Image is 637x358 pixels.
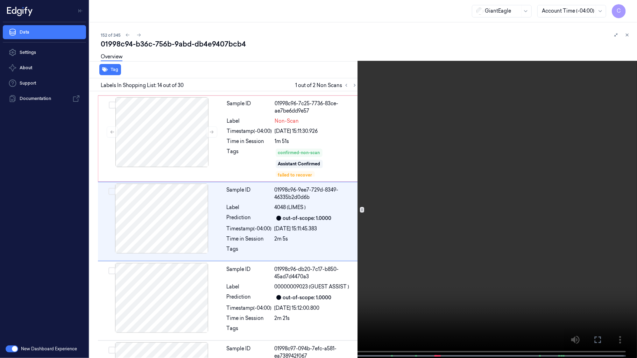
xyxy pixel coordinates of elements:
[227,138,272,145] div: Time in Session
[227,214,272,222] div: Prediction
[3,76,86,90] a: Support
[101,32,121,38] span: 152 of 345
[227,100,272,115] div: Sample ID
[101,39,631,49] div: 01998c94-b36c-756b-9abd-db4e9407bcb4
[227,325,272,336] div: Tags
[227,235,272,243] div: Time in Session
[75,5,86,16] button: Toggle Navigation
[108,347,115,354] button: Select row
[278,150,320,156] div: confirmed-non-scan
[3,61,86,75] button: About
[275,266,358,280] div: 01998c96-db20-7c17-b850-45ad7d4470a3
[275,305,358,312] div: [DATE] 15:12:00.800
[275,283,349,291] span: 00000009023 (GUEST ASSIST )
[283,215,332,222] div: out-of-scope: 1.0000
[275,235,358,243] div: 2m 5s
[3,25,86,39] a: Data
[227,117,272,125] div: Label
[275,225,358,232] div: [DATE] 15:11:45.383
[99,64,121,75] button: Tag
[278,172,312,178] div: failed to recover
[227,315,272,322] div: Time in Session
[227,225,272,232] div: Timestamp (-04:00)
[101,82,184,89] span: Labels In Shopping List: 14 out of 30
[3,92,86,106] a: Documentation
[295,81,359,89] span: 1 out of 2 Non Scans
[108,188,115,195] button: Select row
[101,53,122,61] a: Overview
[275,138,357,145] div: 1m 51s
[275,204,306,211] span: 4048 (LIMES )
[275,186,358,201] div: 01998c96-9ee7-729d-8349-46335b2d0d6b
[227,186,272,201] div: Sample ID
[275,100,357,115] div: 01998c96-7c25-7736-83ce-ae7be6dd9e57
[612,4,626,18] button: C
[227,293,272,302] div: Prediction
[108,267,115,274] button: Select row
[278,161,320,167] div: Assistant Confirmed
[275,117,299,125] span: Non-Scan
[109,102,116,109] button: Select row
[227,148,272,177] div: Tags
[283,294,332,301] div: out-of-scope: 1.0000
[227,128,272,135] div: Timestamp (-04:00)
[275,128,357,135] div: [DATE] 15:11:30.926
[275,315,358,322] div: 2m 21s
[3,45,86,59] a: Settings
[227,266,272,280] div: Sample ID
[227,245,272,257] div: Tags
[227,283,272,291] div: Label
[227,204,272,211] div: Label
[227,305,272,312] div: Timestamp (-04:00)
